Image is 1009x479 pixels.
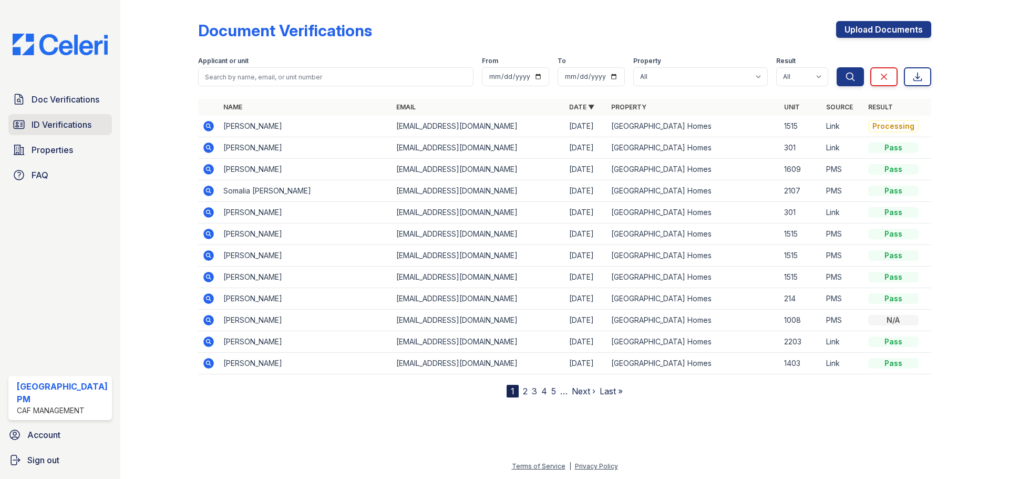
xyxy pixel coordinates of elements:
[822,288,864,310] td: PMS
[822,245,864,267] td: PMS
[32,144,73,156] span: Properties
[565,245,607,267] td: [DATE]
[607,180,780,202] td: [GEOGRAPHIC_DATA] Homes
[572,386,595,396] a: Next ›
[780,116,822,137] td: 1515
[27,454,59,466] span: Sign out
[8,114,112,135] a: ID Verifications
[868,315,919,325] div: N/A
[868,250,919,261] div: Pass
[780,159,822,180] td: 1609
[607,288,780,310] td: [GEOGRAPHIC_DATA] Homes
[780,245,822,267] td: 1515
[541,386,547,396] a: 4
[822,116,864,137] td: Link
[551,386,556,396] a: 5
[822,180,864,202] td: PMS
[607,223,780,245] td: [GEOGRAPHIC_DATA] Homes
[392,331,565,353] td: [EMAIL_ADDRESS][DOMAIN_NAME]
[219,180,392,202] td: Somalia [PERSON_NAME]
[565,353,607,374] td: [DATE]
[219,353,392,374] td: [PERSON_NAME]
[868,186,919,196] div: Pass
[392,245,565,267] td: [EMAIL_ADDRESS][DOMAIN_NAME]
[27,429,60,441] span: Account
[607,353,780,374] td: [GEOGRAPHIC_DATA] Homes
[611,103,646,111] a: Property
[565,202,607,223] td: [DATE]
[607,331,780,353] td: [GEOGRAPHIC_DATA] Homes
[822,137,864,159] td: Link
[219,116,392,137] td: [PERSON_NAME]
[219,331,392,353] td: [PERSON_NAME]
[780,180,822,202] td: 2107
[569,103,594,111] a: Date ▼
[392,353,565,374] td: [EMAIL_ADDRESS][DOMAIN_NAME]
[836,21,931,38] a: Upload Documents
[780,267,822,288] td: 1515
[32,118,91,131] span: ID Verifications
[219,310,392,331] td: [PERSON_NAME]
[17,380,108,405] div: [GEOGRAPHIC_DATA] PM
[780,288,822,310] td: 214
[4,424,116,445] a: Account
[392,288,565,310] td: [EMAIL_ADDRESS][DOMAIN_NAME]
[198,67,473,86] input: Search by name, email, or unit number
[607,116,780,137] td: [GEOGRAPHIC_DATA] Homes
[776,57,796,65] label: Result
[219,202,392,223] td: [PERSON_NAME]
[607,267,780,288] td: [GEOGRAPHIC_DATA] Homes
[219,267,392,288] td: [PERSON_NAME]
[868,293,919,304] div: Pass
[565,310,607,331] td: [DATE]
[826,103,853,111] a: Source
[607,245,780,267] td: [GEOGRAPHIC_DATA] Homes
[219,288,392,310] td: [PERSON_NAME]
[868,358,919,369] div: Pass
[868,272,919,282] div: Pass
[780,310,822,331] td: 1008
[822,310,864,331] td: PMS
[392,180,565,202] td: [EMAIL_ADDRESS][DOMAIN_NAME]
[523,386,528,396] a: 2
[822,202,864,223] td: Link
[198,57,249,65] label: Applicant or unit
[868,207,919,218] div: Pass
[822,267,864,288] td: PMS
[219,159,392,180] td: [PERSON_NAME]
[607,137,780,159] td: [GEOGRAPHIC_DATA] Homes
[868,103,893,111] a: Result
[392,202,565,223] td: [EMAIL_ADDRESS][DOMAIN_NAME]
[32,93,99,106] span: Doc Verifications
[780,202,822,223] td: 301
[392,267,565,288] td: [EMAIL_ADDRESS][DOMAIN_NAME]
[780,137,822,159] td: 301
[575,462,618,470] a: Privacy Policy
[558,57,566,65] label: To
[512,462,565,470] a: Terms of Service
[569,462,571,470] div: |
[223,103,242,111] a: Name
[392,159,565,180] td: [EMAIL_ADDRESS][DOMAIN_NAME]
[560,385,568,398] span: …
[868,229,919,239] div: Pass
[4,450,116,471] a: Sign out
[868,120,919,133] div: Processing
[565,267,607,288] td: [DATE]
[565,159,607,180] td: [DATE]
[565,223,607,245] td: [DATE]
[868,337,919,347] div: Pass
[565,288,607,310] td: [DATE]
[780,331,822,353] td: 2203
[868,142,919,153] div: Pass
[8,139,112,160] a: Properties
[507,385,519,398] div: 1
[780,223,822,245] td: 1515
[392,116,565,137] td: [EMAIL_ADDRESS][DOMAIN_NAME]
[565,180,607,202] td: [DATE]
[396,103,416,111] a: Email
[32,169,48,181] span: FAQ
[8,165,112,186] a: FAQ
[565,137,607,159] td: [DATE]
[532,386,537,396] a: 3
